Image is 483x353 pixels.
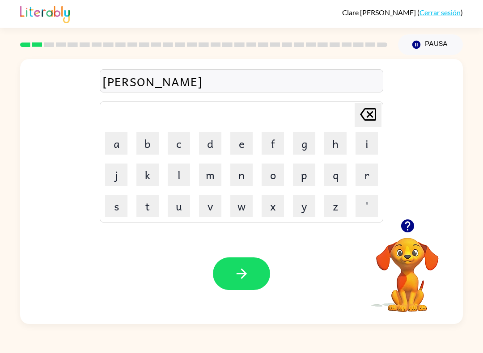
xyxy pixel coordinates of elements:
button: k [136,164,159,186]
button: n [230,164,253,186]
button: s [105,195,127,217]
button: p [293,164,315,186]
button: m [199,164,221,186]
div: [PERSON_NAME] [102,72,381,91]
span: Clare [PERSON_NAME] [342,8,417,17]
button: g [293,132,315,155]
button: Pausa [398,34,463,55]
button: c [168,132,190,155]
button: u [168,195,190,217]
button: z [324,195,347,217]
button: j [105,164,127,186]
button: ' [356,195,378,217]
button: o [262,164,284,186]
button: r [356,164,378,186]
button: t [136,195,159,217]
img: Literably [20,4,70,23]
button: q [324,164,347,186]
button: i [356,132,378,155]
button: x [262,195,284,217]
button: f [262,132,284,155]
button: l [168,164,190,186]
button: e [230,132,253,155]
a: Cerrar sesión [419,8,461,17]
button: d [199,132,221,155]
button: v [199,195,221,217]
div: ( ) [342,8,463,17]
button: h [324,132,347,155]
video: Tu navegador debe admitir la reproducción de archivos .mp4 para usar Literably. Intenta usar otro... [363,224,452,313]
button: a [105,132,127,155]
button: b [136,132,159,155]
button: y [293,195,315,217]
button: w [230,195,253,217]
